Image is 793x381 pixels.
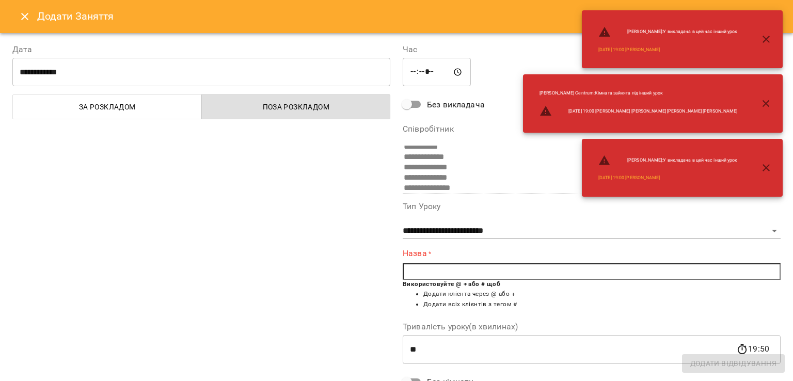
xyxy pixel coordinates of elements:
[590,150,746,171] li: [PERSON_NAME] : У викладача в цей час інший урок
[12,94,202,119] button: За розкладом
[531,101,746,121] li: [DATE] 19:00 [PERSON_NAME] [PERSON_NAME] [PERSON_NAME] [PERSON_NAME]
[403,280,500,288] b: Використовуйте @ + або # щоб
[201,94,391,119] button: Поза розкладом
[590,22,746,42] li: [PERSON_NAME] : У викладача в цей час інший урок
[403,45,781,54] label: Час
[19,101,196,113] span: За розкладом
[427,99,485,111] span: Без викладача
[12,45,390,54] label: Дата
[531,86,746,101] li: [PERSON_NAME] Centrum : Кімната зайнята під інший урок
[423,289,781,299] li: Додати клієнта через @ або +
[208,101,385,113] span: Поза розкладом
[403,247,781,259] label: Назва
[423,299,781,310] li: Додати всіх клієнтів з тегом #
[598,174,660,181] a: [DATE] 19:00 [PERSON_NAME]
[37,8,781,24] h6: Додати Заняття
[403,125,781,133] label: Співробітник
[403,323,781,331] label: Тривалість уроку(в хвилинах)
[403,202,781,211] label: Тип Уроку
[12,4,37,29] button: Close
[598,46,660,53] a: [DATE] 19:00 [PERSON_NAME]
